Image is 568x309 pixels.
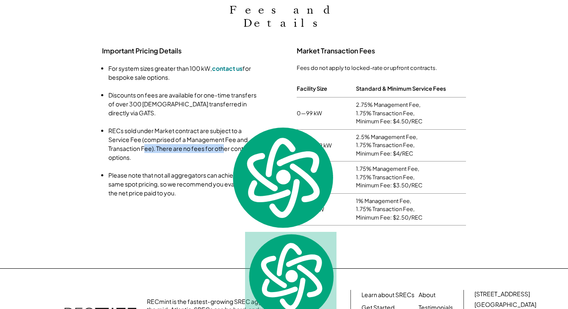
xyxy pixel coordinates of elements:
div: 2.75% Management Fee, 1.75% Transaction Fee, Minimum Fee: $4.50/REC [356,101,466,126]
div: Facility Size [297,83,327,95]
h2: Fees and Details [199,3,369,30]
div: [STREET_ADDRESS] [474,290,530,298]
div: 0—99 kW [297,109,356,117]
li: Discounts on fees are available for one-time transfers of over 300 [DEMOGRAPHIC_DATA] transferred... [108,91,261,117]
h3: Market Transaction Fees [297,47,466,56]
div: [GEOGRAPHIC_DATA] [474,301,536,309]
div: 2.5% Management Fee, 1.75% Transaction Fee, Minimum Fee: $4/REC [356,133,466,158]
div: Standard & Minimum Service Fees [356,83,446,95]
li: For system sizes greater than 100 kW, for bespoke sale options. [108,64,261,82]
a: contact us [212,64,243,72]
li: Please note that not all aggregators can achieve the same spot pricing, so we recommend you evalu... [108,171,261,198]
div: 1% Management Fee, 1.75% Transaction Fee, Minimum Fee: $2.50/REC [356,197,466,222]
a: About [419,291,436,299]
li: RECs sold under Market contract are subject to a Service Fee (comprised of a Management Fee and T... [108,126,261,162]
a: Learn about SRECs [361,291,414,299]
div: 1.75% Management Fee, 1.75% Transaction Fee, Minimum Fee: $3.50/REC [356,165,466,190]
h3: Important Pricing Details [102,47,271,56]
div: Fees do not apply to locked-rate or upfront contracts. [297,64,466,72]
